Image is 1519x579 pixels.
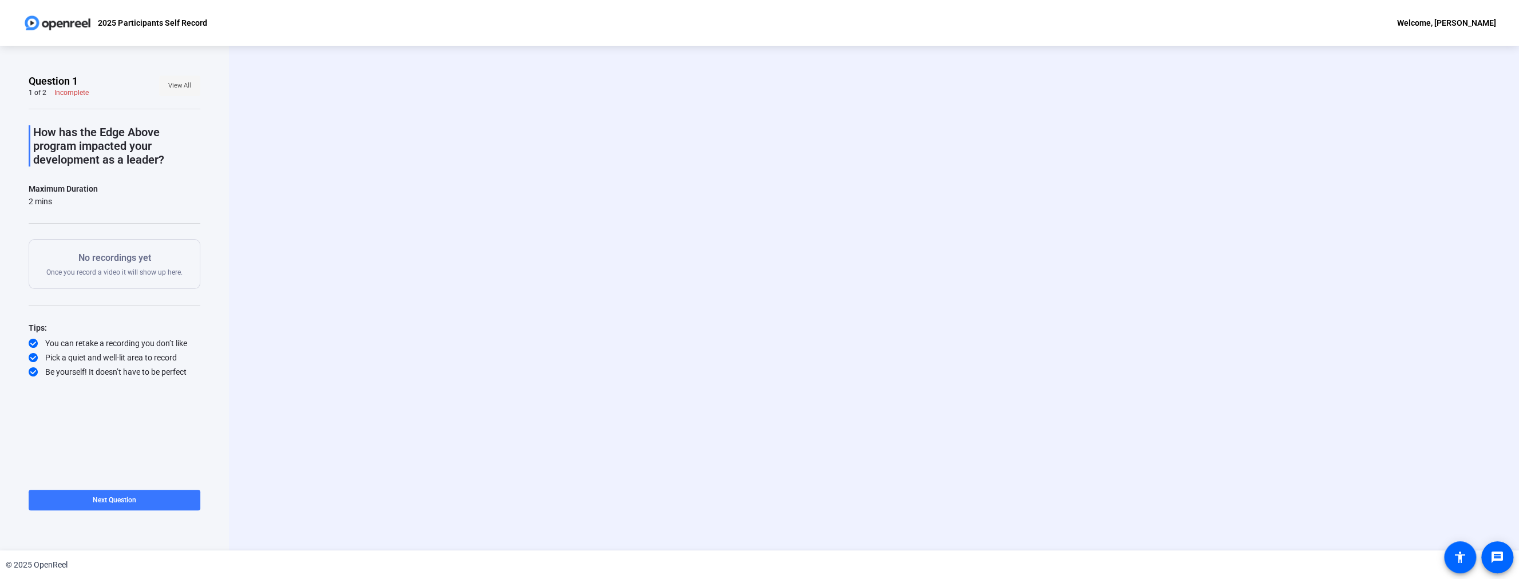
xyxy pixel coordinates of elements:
div: Pick a quiet and well-lit area to record [29,352,200,363]
mat-icon: message [1490,550,1504,564]
div: Be yourself! It doesn’t have to be perfect [29,366,200,378]
button: Next Question [29,490,200,510]
p: 2025 Participants Self Record [98,16,207,30]
p: How has the Edge Above program impacted your development as a leader? [33,125,200,166]
span: Next Question [93,496,136,504]
button: View All [159,76,200,96]
div: 1 of 2 [29,88,46,97]
mat-icon: accessibility [1453,550,1467,564]
div: Once you record a video it will show up here. [46,251,183,277]
p: No recordings yet [46,251,183,265]
div: Tips: [29,321,200,335]
div: Welcome, [PERSON_NAME] [1397,16,1496,30]
div: Incomplete [54,88,89,97]
div: Maximum Duration [29,182,98,196]
div: 2 mins [29,196,98,207]
div: You can retake a recording you don’t like [29,338,200,349]
div: © 2025 OpenReel [6,559,68,571]
img: OpenReel logo [23,11,92,34]
span: Question 1 [29,74,78,88]
span: View All [168,77,191,94]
